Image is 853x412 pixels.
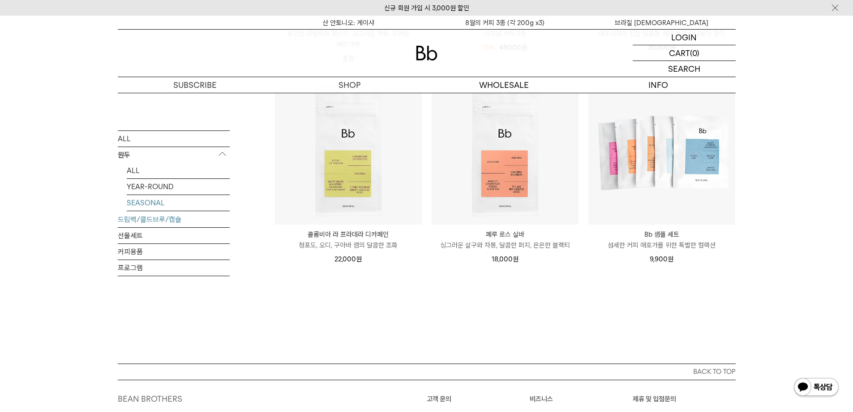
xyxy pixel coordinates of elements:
[127,178,230,194] a: YEAR-ROUND
[334,255,362,263] span: 22,000
[633,394,736,404] p: 제휴 및 입점문의
[581,77,736,93] p: INFO
[432,78,579,225] img: 페루 로스 실바
[127,162,230,178] a: ALL
[118,77,272,93] a: SUBSCRIBE
[633,45,736,61] a: CART (0)
[275,78,422,225] img: 콜롬비아 라 프라데라 디카페인
[588,229,735,251] a: Bb 샘플 세트 섬세한 커피 애호가를 위한 특별한 컬렉션
[650,255,673,263] span: 9,900
[690,45,699,61] p: (0)
[356,255,362,263] span: 원
[793,377,840,399] img: 카카오톡 채널 1:1 채팅 버튼
[633,30,736,45] a: LOGIN
[275,229,422,240] p: 콜롬비아 라 프라데라 디카페인
[118,211,230,227] a: 드립백/콜드브루/캡슐
[588,229,735,240] p: Bb 샘플 세트
[272,77,427,93] a: SHOP
[275,240,422,251] p: 청포도, 오디, 구아바 잼의 달콤한 조화
[588,240,735,251] p: 섬세한 커피 애호가를 위한 특별한 컬렉션
[513,255,519,263] span: 원
[118,364,736,380] button: BACK TO TOP
[432,240,579,251] p: 싱그러운 살구와 자몽, 달콤한 퍼지, 은은한 블랙티
[118,243,230,259] a: 커피용품
[492,255,519,263] span: 18,000
[530,394,633,404] p: 비즈니스
[668,61,700,77] p: SEARCH
[275,229,422,251] a: 콜롬비아 라 프라데라 디카페인 청포도, 오디, 구아바 잼의 달콤한 조화
[118,147,230,163] p: 원두
[432,229,579,240] p: 페루 로스 실바
[671,30,697,45] p: LOGIN
[127,195,230,210] a: SEASONAL
[669,45,690,61] p: CART
[118,130,230,146] a: ALL
[432,229,579,251] a: 페루 로스 실바 싱그러운 살구와 자몽, 달콤한 퍼지, 은은한 블랙티
[427,394,530,404] p: 고객 문의
[118,394,182,403] a: BEAN BROTHERS
[118,260,230,275] a: 프로그램
[427,77,581,93] p: WHOLESALE
[668,255,673,263] span: 원
[416,46,437,61] img: 로고
[588,78,735,225] img: Bb 샘플 세트
[384,4,469,12] a: 신규 회원 가입 시 3,000원 할인
[118,227,230,243] a: 선물세트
